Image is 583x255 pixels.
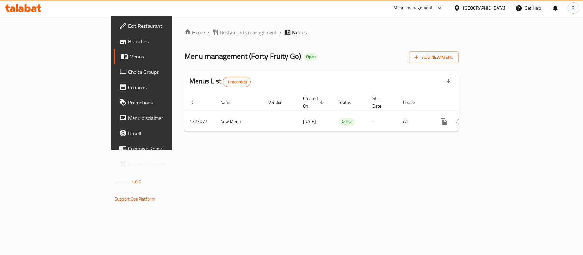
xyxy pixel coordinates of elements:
[409,51,459,63] button: Add New Menu
[463,4,505,12] div: [GEOGRAPHIC_DATA]
[114,64,209,80] a: Choice Groups
[212,28,277,36] a: Restaurants management
[184,28,459,36] nav: breadcrumb
[414,53,454,61] span: Add New Menu
[184,93,503,132] table: enhanced table
[114,49,209,64] a: Menus
[436,114,451,129] button: more
[220,98,240,106] span: Name
[220,28,277,36] span: Restaurants management
[115,195,155,203] a: Support.OpsPlatform
[114,18,209,34] a: Edit Restaurant
[303,95,326,110] span: Created On
[128,22,204,30] span: Edit Restaurant
[114,126,209,141] a: Upsell
[279,28,282,36] li: /
[128,160,204,168] span: Grocery Checklist
[114,110,209,126] a: Menu disclaimer
[403,98,423,106] span: Locale
[303,117,316,126] span: [DATE]
[129,53,204,60] span: Menus
[367,112,398,131] td: -
[441,74,456,89] div: Export file
[268,98,290,106] span: Vendor
[114,156,209,172] a: Grocery Checklist
[215,112,263,131] td: New Menu
[131,178,141,186] span: 1.0.0
[115,178,130,186] span: Version:
[115,189,144,197] span: Get support on:
[393,4,433,12] div: Menu-management
[114,34,209,49] a: Branches
[114,80,209,95] a: Coupons
[128,83,204,91] span: Coupons
[128,37,204,45] span: Branches
[223,77,251,87] div: Total records count
[114,141,209,156] a: Coverage Report
[451,114,467,129] button: Change Status
[372,95,390,110] span: Start Date
[128,129,204,137] span: Upsell
[304,53,318,61] div: Open
[292,28,307,36] span: Menus
[184,49,301,63] span: Menu management ( Forty Fruity Go )
[128,145,204,152] span: Coverage Report
[114,95,209,110] a: Promotions
[339,98,360,106] span: Status
[339,118,355,126] span: Active
[572,4,575,12] span: R
[128,114,204,122] span: Menu disclaimer
[431,93,503,112] th: Actions
[190,98,202,106] span: ID
[128,68,204,76] span: Choice Groups
[223,79,250,85] span: 1 record(s)
[304,54,318,59] span: Open
[128,99,204,106] span: Promotions
[190,76,251,87] h2: Menus List
[398,112,431,131] td: All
